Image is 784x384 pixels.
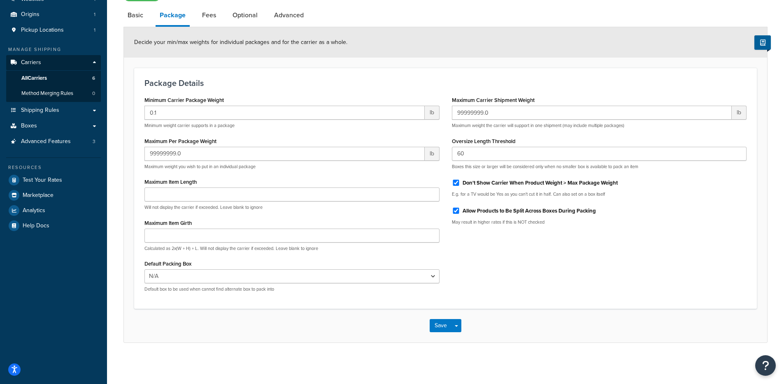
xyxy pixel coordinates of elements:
a: Method Merging Rules0 [6,86,101,101]
p: May result in higher rates if this is NOT checked [452,219,747,225]
label: Oversize Length Threshold [452,138,516,144]
span: All Carriers [21,75,47,82]
li: Method Merging Rules [6,86,101,101]
span: Marketplace [23,192,54,199]
span: Boxes [21,123,37,130]
a: Help Docs [6,218,101,233]
button: Show Help Docs [754,35,771,50]
a: Analytics [6,203,101,218]
label: Maximum Item Length [144,179,197,185]
label: Default Packing Box [144,261,191,267]
label: Maximum Item Girth [144,220,192,226]
div: Manage Shipping [6,46,101,53]
span: 0 [92,90,95,97]
a: Test Your Rates [6,173,101,187]
span: Carriers [21,59,41,66]
a: Advanced Features3 [6,134,101,149]
button: Save [430,319,452,332]
li: Pickup Locations [6,23,101,38]
p: E.g. for a TV would be Yes as you can't cut it in half. Can also set on a box itself [452,191,747,197]
p: Boxes this size or larger will be considered only when no smaller box is available to pack an item [452,164,747,170]
li: Carriers [6,55,101,102]
a: Carriers [6,55,101,70]
span: lb [425,147,440,161]
a: Shipping Rules [6,103,101,118]
span: Decide your min/max weights for individual packages and for the carrier as a whole. [134,38,347,46]
span: 3 [93,138,95,145]
a: Advanced [270,5,308,25]
span: lb [732,106,747,120]
a: Marketplace [6,188,101,203]
a: Origins1 [6,7,101,22]
span: Test Your Rates [23,177,62,184]
span: 6 [92,75,95,82]
p: Calculated as 2x(W + H) + L. Will not display the carrier if exceeded. Leave blank to ignore [144,245,440,252]
button: Open Resource Center [755,355,776,376]
li: Origins [6,7,101,22]
label: Don't Show Carrier When Product Weight > Max Package Weight [463,179,618,187]
span: Method Merging Rules [21,90,73,97]
p: Default box to be used when cannot find alternate box to pack into [144,286,440,292]
span: Origins [21,11,40,18]
span: 1 [94,11,95,18]
a: Basic [123,5,147,25]
label: Minimum Carrier Package Weight [144,97,224,103]
label: Allow Products to Be Split Across Boxes During Packing [463,207,596,215]
p: Will not display the carrier if exceeded. Leave blank to ignore [144,204,440,211]
a: AllCarriers6 [6,71,101,86]
span: 1 [94,27,95,34]
a: Optional [228,5,262,25]
a: Boxes [6,118,101,134]
a: Package [156,5,190,27]
span: Pickup Locations [21,27,64,34]
span: Analytics [23,207,45,214]
span: Shipping Rules [21,107,59,114]
span: Help Docs [23,222,49,229]
div: Resources [6,164,101,171]
p: Maximum weight the carrier will support in one shipment (may include multiple packages) [452,123,747,129]
label: Maximum Per Package Weight [144,138,216,144]
p: Maximum weight you wish to put in an individual package [144,164,440,170]
span: Advanced Features [21,138,71,145]
label: Maximum Carrier Shipment Weight [452,97,535,103]
a: Pickup Locations1 [6,23,101,38]
h3: Package Details [144,79,747,88]
a: Fees [198,5,220,25]
li: Advanced Features [6,134,101,149]
p: Minimum weight carrier supports in a package [144,123,440,129]
span: lb [425,106,440,120]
